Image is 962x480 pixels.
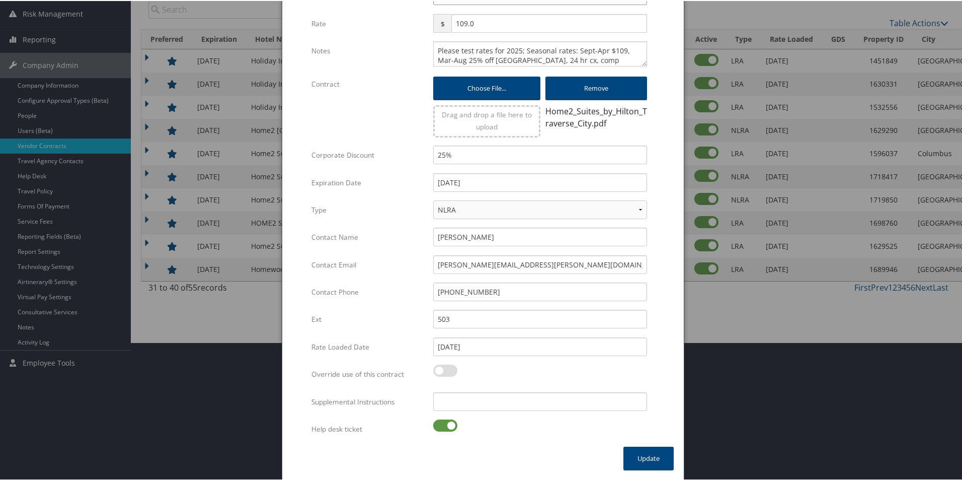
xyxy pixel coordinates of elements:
[311,336,426,356] label: Rate Loaded Date
[311,40,426,59] label: Notes
[311,172,426,191] label: Expiration Date
[311,13,426,32] label: Rate
[311,254,426,273] label: Contact Email
[623,446,674,469] button: Update
[311,364,426,383] label: Override use of this contract
[545,76,647,99] button: Remove
[311,309,426,328] label: Ext
[433,282,647,300] input: (___) ___-____
[311,145,426,164] label: Corporate Discount
[311,282,426,301] label: Contact Phone
[311,74,426,93] label: Contract
[433,13,451,32] span: $
[311,227,426,246] label: Contact Name
[311,199,426,219] label: Type
[311,391,426,410] label: Supplemental Instructions
[311,419,426,438] label: Help desk ticket
[442,109,532,130] span: Drag and drop a file here to upload
[545,104,647,128] div: Home2_Suites_by_Hilton_Traverse_City.pdf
